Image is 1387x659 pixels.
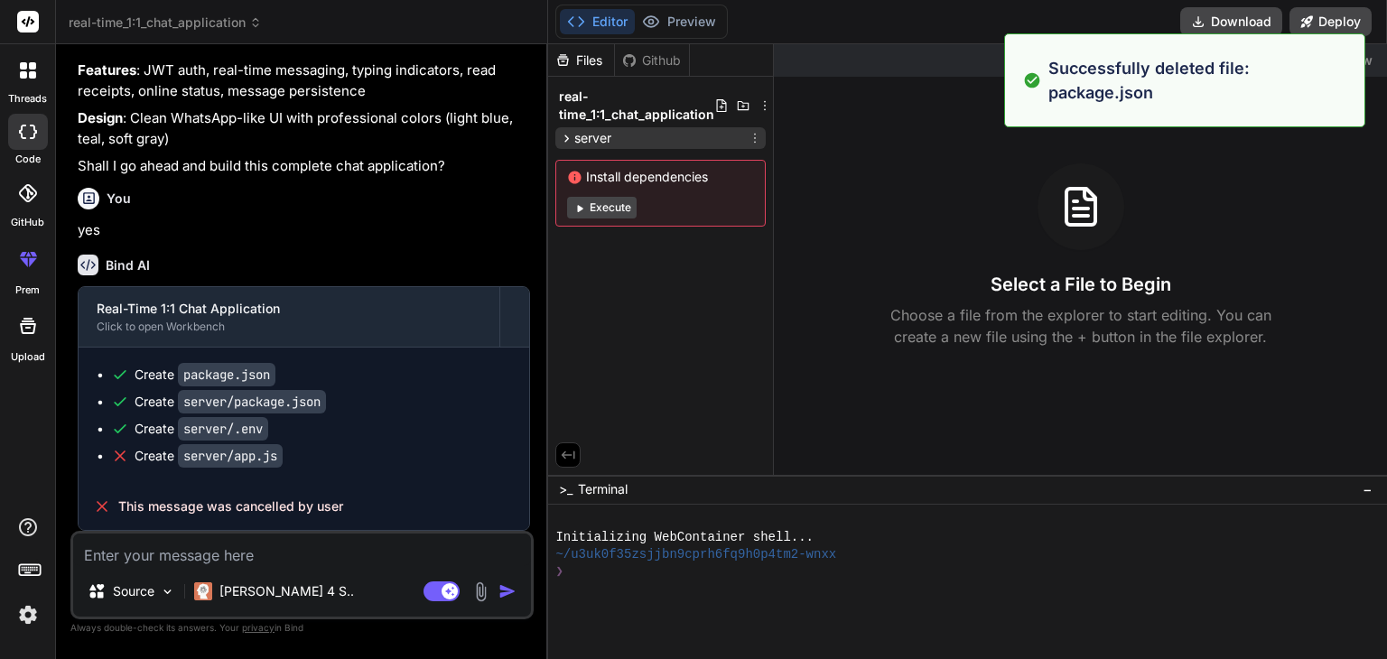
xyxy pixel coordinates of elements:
[548,51,614,70] div: Files
[635,9,723,34] button: Preview
[498,582,517,600] img: icon
[79,287,499,347] button: Real-Time 1:1 Chat ApplicationClick to open Workbench
[555,529,814,546] span: Initializing WebContainer shell...
[555,546,836,563] span: ~/u3uk0f35zsjjbn9cprh6fq9h0p4tm2-wnxx
[1363,480,1373,498] span: −
[11,349,45,365] label: Upload
[178,363,275,386] code: package.json
[242,622,275,633] span: privacy
[178,444,283,468] code: server/app.js
[879,304,1283,348] p: Choose a file from the explorer to start editing. You can create a new file using the + button in...
[178,417,268,441] code: server/.env
[178,390,326,413] code: server/package.json
[1289,7,1372,36] button: Deploy
[219,582,354,600] p: [PERSON_NAME] 4 S..
[135,366,275,384] div: Create
[13,599,43,630] img: settings
[78,60,530,101] p: : JWT auth, real-time messaging, typing indicators, read receipts, online status, message persist...
[15,152,41,167] label: code
[567,168,754,186] span: Install dependencies
[15,283,40,298] label: prem
[1023,56,1041,105] img: alert
[11,215,44,230] label: GitHub
[1048,56,1354,105] p: Successfully deleted file: package.json
[118,497,343,515] span: This message was cancelled by user
[560,9,635,34] button: Editor
[70,619,534,636] p: Always double-check its answers. Your in Bind
[135,420,268,438] div: Create
[78,61,136,79] strong: Features
[107,190,131,208] h6: You
[1180,7,1282,36] button: Download
[113,582,154,600] p: Source
[559,480,572,498] span: >_
[78,109,123,126] strong: Design
[78,220,530,241] p: yes
[574,129,611,147] span: server
[135,393,326,411] div: Create
[470,581,491,602] img: attachment
[991,272,1171,297] h3: Select a File to Begin
[555,563,564,580] span: ❯
[97,320,481,334] div: Click to open Workbench
[135,447,283,465] div: Create
[160,584,175,599] img: Pick Models
[8,91,47,107] label: threads
[567,197,637,218] button: Execute
[194,582,212,600] img: Claude 4 Sonnet
[1359,475,1376,504] button: −
[78,156,530,177] p: Shall I go ahead and build this complete chat application?
[69,14,262,32] span: real-time_1:1_chat_application
[97,300,481,318] div: Real-Time 1:1 Chat Application
[106,256,150,274] h6: Bind AI
[578,480,628,498] span: Terminal
[78,108,530,149] p: : Clean WhatsApp-like UI with professional colors (light blue, teal, soft gray)
[559,88,714,124] span: real-time_1:1_chat_application
[615,51,689,70] div: Github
